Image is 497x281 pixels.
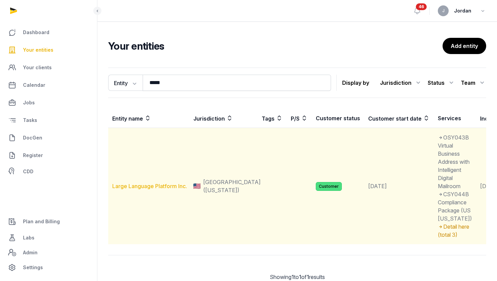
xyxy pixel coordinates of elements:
[438,5,449,16] button: J
[5,24,92,41] a: Dashboard
[23,249,38,257] span: Admin
[23,151,43,159] span: Register
[23,168,33,176] span: CDD
[5,259,92,276] a: Settings
[23,46,53,54] span: Your entities
[23,63,52,72] span: Your clients
[438,134,470,189] span: OSY043B Virtual Business Address with Intelligent Digital Mailroom
[112,183,187,189] a: Large Language Platform Inc.
[23,134,42,142] span: DocGen
[5,147,92,163] a: Register
[23,263,43,272] span: Settings
[312,109,364,128] th: Customer status
[316,182,342,191] span: Customer
[23,81,45,89] span: Calendar
[5,165,92,178] a: CDD
[454,7,471,15] span: Jordan
[5,230,92,246] a: Labs
[189,109,258,128] th: Jurisdiction
[258,109,287,128] th: Tags
[5,59,92,76] a: Your clients
[380,77,422,88] div: Jurisdiction
[23,116,37,124] span: Tasks
[364,128,434,245] td: [DATE]
[342,77,369,88] p: Display by
[5,130,92,146] a: DocGen
[23,28,49,36] span: Dashboard
[108,109,189,128] th: Entity name
[438,223,472,239] div: Detail here (total 3)
[299,274,301,280] span: 1
[5,213,92,230] a: Plan and Billing
[108,40,443,52] h2: Your entities
[307,274,309,280] span: 1
[23,218,60,226] span: Plan and Billing
[416,3,427,10] span: 46
[5,42,92,58] a: Your entities
[203,178,261,194] span: [GEOGRAPHIC_DATA] ([US_STATE])
[428,77,455,88] div: Status
[434,109,476,128] th: Services
[5,246,92,259] a: Admin
[5,77,92,93] a: Calendar
[442,9,445,13] span: J
[291,274,294,280] span: 1
[108,75,143,91] button: Entity
[5,112,92,128] a: Tasks
[287,109,312,128] th: P/S
[443,38,486,54] a: Add entity
[108,273,486,281] div: Showing to of results
[23,234,34,242] span: Labs
[438,191,472,222] span: CSY044B Compliance Package (US [US_STATE])
[23,99,35,107] span: Jobs
[461,77,486,88] div: Team
[364,109,434,128] th: Customer start date
[5,95,92,111] a: Jobs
